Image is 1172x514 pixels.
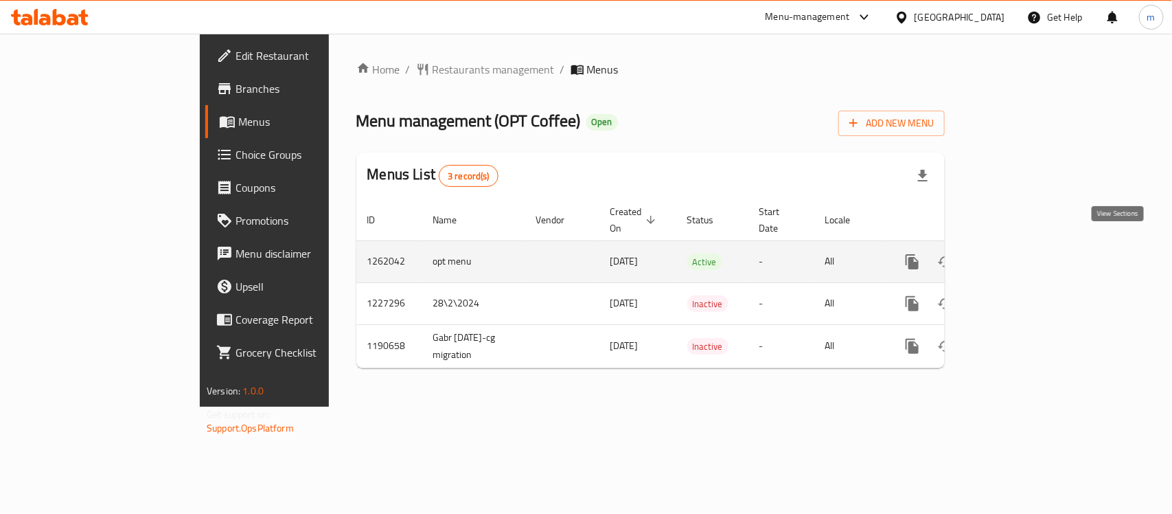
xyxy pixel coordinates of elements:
nav: breadcrumb [356,61,945,78]
span: Upsell [235,278,384,295]
a: Grocery Checklist [205,336,395,369]
div: Menu-management [766,9,850,25]
span: Promotions [235,212,384,229]
span: Menu management ( OPT Coffee ) [356,105,581,136]
span: Add New Menu [849,115,934,132]
span: 3 record(s) [439,170,498,183]
li: / [406,61,411,78]
span: Restaurants management [433,61,555,78]
span: Version: [207,382,240,400]
button: Change Status [929,245,962,278]
div: Inactive [687,295,728,312]
span: Active [687,254,722,270]
a: Branches [205,72,395,105]
a: Promotions [205,204,395,237]
a: Choice Groups [205,138,395,171]
span: m [1147,10,1156,25]
span: Inactive [687,296,728,312]
td: - [748,241,814,282]
td: 28\2\2024 [422,282,525,324]
span: Menus [238,113,384,130]
span: Locale [825,212,869,228]
button: Change Status [929,287,962,320]
span: Start Date [759,203,798,236]
span: Choice Groups [235,146,384,163]
span: Coupons [235,179,384,196]
button: Change Status [929,330,962,363]
span: Grocery Checklist [235,344,384,361]
span: Menus [587,61,619,78]
span: ID [367,212,393,228]
span: Get support on: [207,405,270,423]
span: 1.0.0 [242,382,264,400]
a: Coverage Report [205,303,395,336]
span: [DATE] [610,252,639,270]
button: more [896,287,929,320]
td: - [748,282,814,324]
span: Branches [235,80,384,97]
a: Edit Restaurant [205,39,395,72]
table: enhanced table [356,199,1039,368]
a: Coupons [205,171,395,204]
span: Name [433,212,475,228]
div: [GEOGRAPHIC_DATA] [915,10,1005,25]
a: Support.OpsPlatform [207,419,294,437]
span: Edit Restaurant [235,47,384,64]
span: Coverage Report [235,311,384,328]
div: Open [586,114,618,131]
td: All [814,241,885,282]
a: Menu disclaimer [205,237,395,270]
h2: Menus List [367,164,498,187]
div: Export file [906,159,939,192]
span: [DATE] [610,337,639,355]
span: [DATE] [610,294,639,312]
span: Inactive [687,339,728,355]
td: Gabr [DATE]-cg migration [422,324,525,368]
button: Add New Menu [838,111,945,136]
li: / [560,61,565,78]
td: opt menu [422,241,525,282]
td: - [748,324,814,368]
span: Status [687,212,732,228]
button: more [896,245,929,278]
span: Menu disclaimer [235,245,384,262]
td: All [814,324,885,368]
th: Actions [885,199,1039,241]
span: Open [586,116,618,128]
td: All [814,282,885,324]
div: Inactive [687,338,728,355]
button: more [896,330,929,363]
span: Vendor [536,212,583,228]
a: Restaurants management [416,61,555,78]
div: Active [687,254,722,270]
a: Menus [205,105,395,138]
div: Total records count [439,165,498,187]
span: Created On [610,203,660,236]
a: Upsell [205,270,395,303]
